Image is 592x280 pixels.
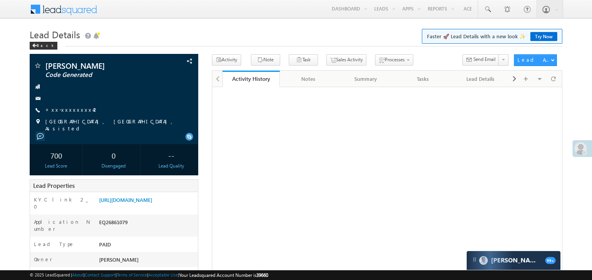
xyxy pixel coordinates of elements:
[89,148,138,162] div: 0
[471,257,478,263] img: carter-drag
[479,256,488,265] img: Carter
[251,54,280,66] button: Note
[473,56,496,63] span: Send Email
[89,162,138,169] div: Disengaged
[148,272,178,277] a: Acceptable Use
[34,218,91,232] label: Application Number
[72,272,84,277] a: About
[30,42,57,50] div: Back
[289,54,318,66] button: Task
[395,71,452,87] a: Tasks
[458,74,502,84] div: Lead Details
[99,196,152,203] a: [URL][DOMAIN_NAME]
[466,251,561,270] div: carter-dragCarter[PERSON_NAME]99+
[34,241,75,248] label: Lead Type
[30,271,268,279] span: © 2025 LeadSquared | | | | |
[385,57,405,62] span: Processes
[45,71,150,79] span: Code Generated
[530,32,557,41] a: Try Now
[33,182,75,189] span: Lead Properties
[222,71,280,87] a: Activity History
[401,74,445,84] div: Tasks
[97,218,198,229] div: EQ26861079
[85,272,116,277] a: Contact Support
[34,196,91,210] label: KYC link 2_0
[45,106,99,113] a: +xx-xxxxxxxx42
[517,56,551,63] div: Lead Actions
[452,71,509,87] a: Lead Details
[228,75,274,82] div: Activity History
[337,71,395,87] a: Summary
[212,54,241,66] button: Activity
[462,54,499,66] button: Send Email
[326,54,366,66] button: Sales Activity
[256,272,268,278] span: 39660
[30,28,80,41] span: Lead Details
[97,241,198,251] div: PAID
[30,41,61,48] a: Back
[45,118,182,132] span: [GEOGRAPHIC_DATA], [GEOGRAPHIC_DATA], Assisted
[280,71,337,87] a: Notes
[45,62,150,70] span: [PERSON_NAME]
[32,148,81,162] div: 700
[99,256,139,263] span: [PERSON_NAME]
[147,162,196,169] div: Lead Quality
[286,74,330,84] div: Notes
[32,162,81,169] div: Lead Score
[343,74,388,84] div: Summary
[545,257,556,264] span: 99+
[179,272,268,278] span: Your Leadsquared Account Number is
[147,148,196,162] div: --
[427,32,557,40] span: Faster 🚀 Lead Details with a new look ✨
[514,54,557,66] button: Lead Actions
[117,272,147,277] a: Terms of Service
[34,256,52,263] label: Owner
[375,54,413,66] button: Processes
